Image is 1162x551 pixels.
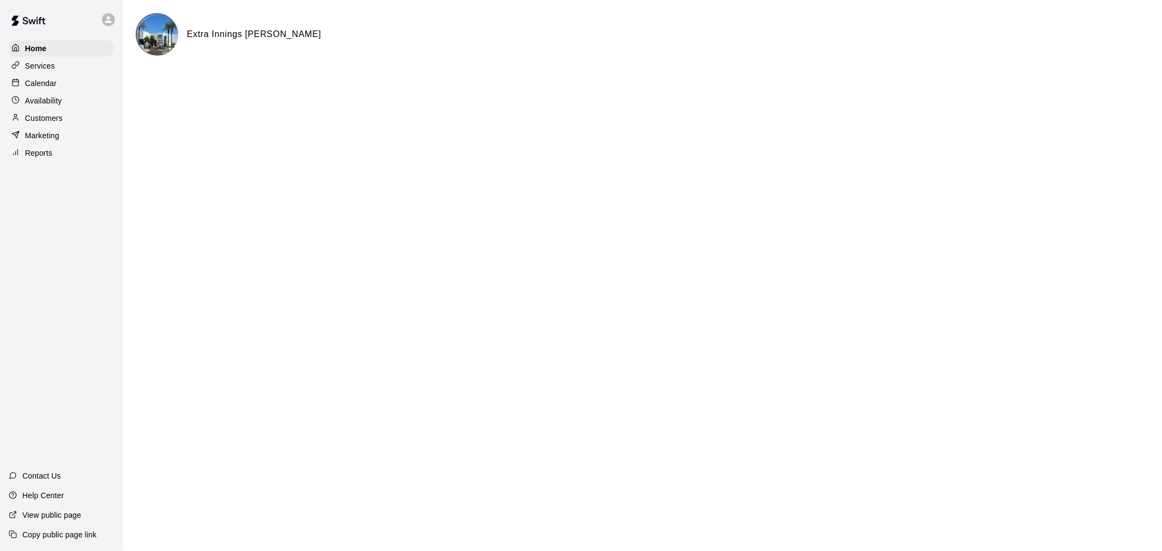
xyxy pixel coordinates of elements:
[25,95,62,106] p: Availability
[25,113,63,124] p: Customers
[22,470,61,481] p: Contact Us
[9,75,114,91] a: Calendar
[9,127,114,144] a: Marketing
[22,510,81,521] p: View public page
[9,58,114,74] a: Services
[25,43,47,54] p: Home
[137,15,178,56] img: Extra Innings Chandler logo
[9,110,114,126] a: Customers
[25,148,52,158] p: Reports
[25,78,57,89] p: Calendar
[25,60,55,71] p: Services
[187,27,321,41] h6: Extra Innings [PERSON_NAME]
[9,40,114,57] a: Home
[9,145,114,161] a: Reports
[22,529,96,540] p: Copy public page link
[9,93,114,109] a: Availability
[25,130,59,141] p: Marketing
[22,490,64,501] p: Help Center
